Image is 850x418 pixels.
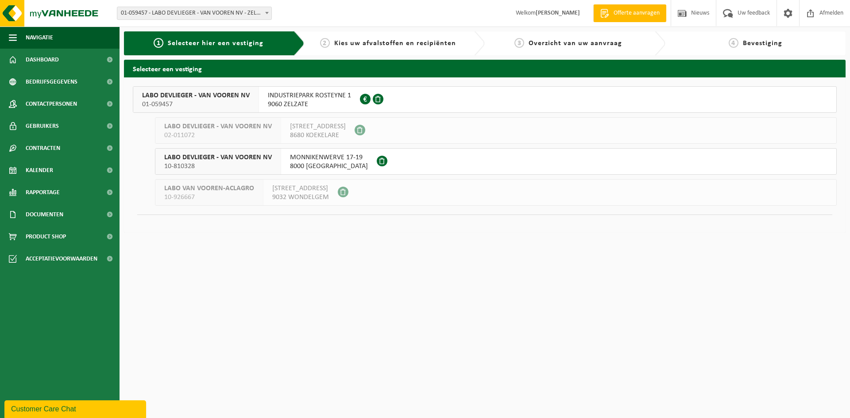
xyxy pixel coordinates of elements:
[164,184,254,193] span: LABO VAN VOOREN-ACLAGRO
[290,131,346,140] span: 8680 KOEKELARE
[26,27,53,49] span: Navigatie
[4,399,148,418] iframe: chat widget
[26,115,59,137] span: Gebruikers
[290,122,346,131] span: [STREET_ADDRESS]
[743,40,782,47] span: Bevestiging
[26,248,97,270] span: Acceptatievoorwaarden
[117,7,272,20] span: 01-059457 - LABO DEVLIEGER - VAN VOOREN NV - ZELZATE
[514,38,524,48] span: 3
[26,137,60,159] span: Contracten
[164,162,272,171] span: 10-810328
[272,184,329,193] span: [STREET_ADDRESS]
[164,153,272,162] span: LABO DEVLIEGER - VAN VOOREN NV
[26,71,77,93] span: Bedrijfsgegevens
[164,131,272,140] span: 02-011072
[729,38,738,48] span: 4
[164,193,254,202] span: 10-926667
[593,4,666,22] a: Offerte aanvragen
[529,40,622,47] span: Overzicht van uw aanvraag
[164,122,272,131] span: LABO DEVLIEGER - VAN VOOREN NV
[536,10,580,16] strong: [PERSON_NAME]
[26,203,63,226] span: Documenten
[168,40,263,47] span: Selecteer hier een vestiging
[26,93,77,115] span: Contactpersonen
[154,38,163,48] span: 1
[611,9,662,18] span: Offerte aanvragen
[272,193,329,202] span: 9032 WONDELGEM
[133,86,837,113] button: LABO DEVLIEGER - VAN VOOREN NV 01-059457 INDUSTRIEPARK ROSTEYNE 19060 ZELZATE
[290,162,368,171] span: 8000 [GEOGRAPHIC_DATA]
[320,38,330,48] span: 2
[26,181,60,203] span: Rapportage
[334,40,456,47] span: Kies uw afvalstoffen en recipiënten
[26,49,59,71] span: Dashboard
[117,7,271,19] span: 01-059457 - LABO DEVLIEGER - VAN VOOREN NV - ZELZATE
[26,159,53,181] span: Kalender
[290,153,368,162] span: MONNIKENWERVE 17-19
[268,100,351,109] span: 9060 ZELZATE
[268,91,351,100] span: INDUSTRIEPARK ROSTEYNE 1
[26,226,66,248] span: Product Shop
[142,91,250,100] span: LABO DEVLIEGER - VAN VOOREN NV
[155,148,837,175] button: LABO DEVLIEGER - VAN VOOREN NV 10-810328 MONNIKENWERVE 17-198000 [GEOGRAPHIC_DATA]
[124,60,846,77] h2: Selecteer een vestiging
[142,100,250,109] span: 01-059457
